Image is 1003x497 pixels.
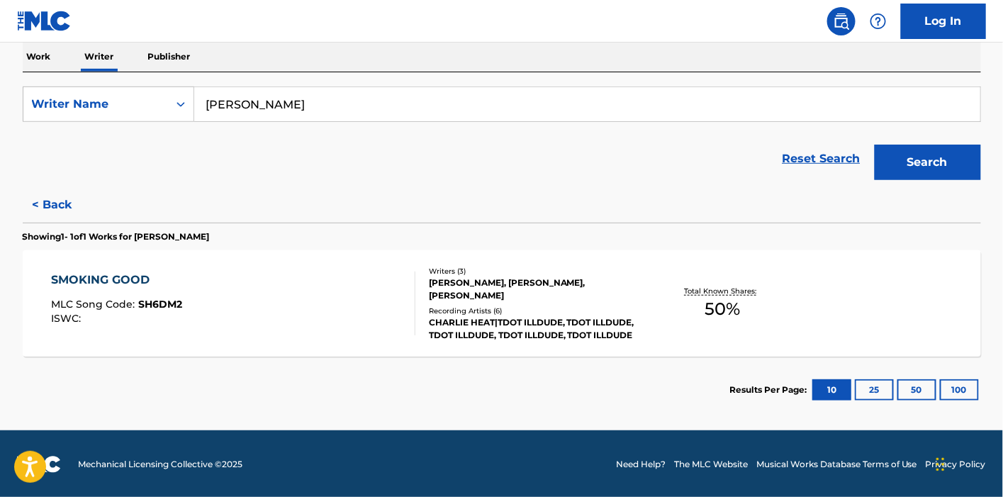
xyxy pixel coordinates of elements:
div: Writers ( 3 ) [429,266,643,277]
form: Search Form [23,86,981,187]
span: Mechanical Licensing Collective © 2025 [78,458,242,471]
div: Help [864,7,892,35]
span: ISWC : [51,312,84,325]
div: SMOKING GOOD [51,272,182,289]
button: 25 [855,379,894,401]
img: MLC Logo [17,11,72,31]
div: CHARLIE HEAT|TDOT ILLDUDE, TDOT ILLDUDE, TDOT ILLDUDE, TDOT ILLDUDE, TDOT ILLDUDE [429,316,643,342]
span: MLC Song Code : [51,298,138,311]
a: Privacy Policy [926,458,986,471]
p: Publisher [144,42,195,72]
a: Need Help? [616,458,666,471]
a: SMOKING GOODMLC Song Code:SH6DM2ISWC:Writers (3)[PERSON_NAME], [PERSON_NAME], [PERSON_NAME]Record... [23,250,981,357]
a: Public Search [827,7,856,35]
img: search [833,13,850,30]
button: Search [875,145,981,180]
a: Musical Works Database Terms of Use [756,458,917,471]
iframe: Chat Widget [932,429,1003,497]
p: Work [23,42,55,72]
div: Recording Artists ( 6 ) [429,306,643,316]
span: 50 % [705,296,740,322]
img: help [870,13,887,30]
a: Log In [901,4,986,39]
p: Writer [81,42,118,72]
button: 50 [897,379,936,401]
button: < Back [23,187,108,223]
div: [PERSON_NAME], [PERSON_NAME], [PERSON_NAME] [429,277,643,302]
div: Drag [936,443,945,486]
div: Writer Name [32,96,159,113]
a: Reset Search [775,143,868,174]
span: SH6DM2 [138,298,182,311]
p: Total Known Shares: [685,286,761,296]
button: 100 [940,379,979,401]
button: 10 [812,379,851,401]
p: Results Per Page: [730,384,811,396]
img: logo [17,456,61,473]
p: Showing 1 - 1 of 1 Works for [PERSON_NAME] [23,230,210,243]
a: The MLC Website [674,458,748,471]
